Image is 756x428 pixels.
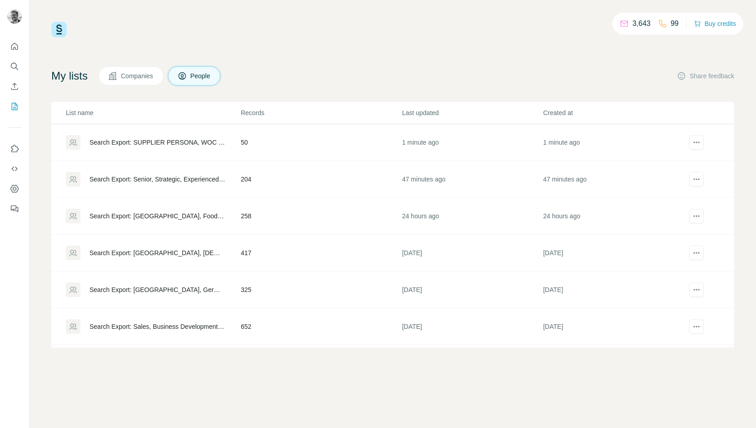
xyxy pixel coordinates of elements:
div: Search Export: Senior, Strategic, Experienced Manager, Director, Vice President, CXO, Owner / Par... [90,175,225,184]
span: Companies [121,71,154,81]
td: 1 minute ago [542,124,684,161]
div: Search Export: SUPPLIER PERSONA, WOC 2025 - [DATE] 10:14 [90,138,225,147]
td: 395 [240,345,402,382]
p: List name [66,108,240,117]
td: 47 minutes ago [542,161,684,198]
td: [DATE] [402,272,543,308]
td: [DATE] [542,308,684,345]
p: 99 [671,18,679,29]
p: Last updated [402,108,542,117]
div: Search Export: [GEOGRAPHIC_DATA], Food and Beverage Services, Food and Beverage Manufacturing, Ho... [90,211,225,221]
button: Quick start [7,38,22,55]
td: 24 hours ago [402,198,543,235]
p: 3,643 [632,18,651,29]
p: Created at [543,108,683,117]
td: [DATE] [402,235,543,272]
button: My lists [7,98,22,115]
button: Use Surfe on LinkedIn [7,141,22,157]
td: 47 minutes ago [402,161,543,198]
td: [DATE] [542,272,684,308]
td: 258 [240,198,402,235]
button: actions [689,282,704,297]
button: actions [689,209,704,223]
td: [DATE] [402,345,543,382]
button: Feedback [7,201,22,217]
div: Search Export: [GEOGRAPHIC_DATA], [DEMOGRAPHIC_DATA] Operators from Eurotrip for Surfe - [DATE] 0... [90,248,225,257]
span: People [190,71,211,81]
td: [DATE] [402,308,543,345]
td: 50 [240,124,402,161]
td: [DATE] [542,345,684,382]
td: 204 [240,161,402,198]
img: Surfe Logo [51,22,67,37]
div: Search Export: Sales, Business Development, Entrepreneurship, Media and Communication, 3 to 5 yea... [90,322,225,331]
button: Share feedback [677,71,734,81]
td: 24 hours ago [542,198,684,235]
img: Avatar [7,9,22,24]
p: Records [241,108,401,117]
button: Search [7,58,22,75]
td: 1 minute ago [402,124,543,161]
button: actions [689,135,704,150]
td: 417 [240,235,402,272]
button: actions [689,246,704,260]
button: Use Surfe API [7,161,22,177]
button: actions [689,319,704,334]
h4: My lists [51,69,88,83]
button: Dashboard [7,181,22,197]
button: Buy credits [694,17,736,30]
td: [DATE] [542,235,684,272]
div: Search Export: [GEOGRAPHIC_DATA], German Operators from Eurotrip for Surfe - [DATE] 09:10 [90,285,225,294]
button: actions [689,172,704,186]
td: 652 [240,308,402,345]
button: Enrich CSV [7,78,22,95]
td: 325 [240,272,402,308]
